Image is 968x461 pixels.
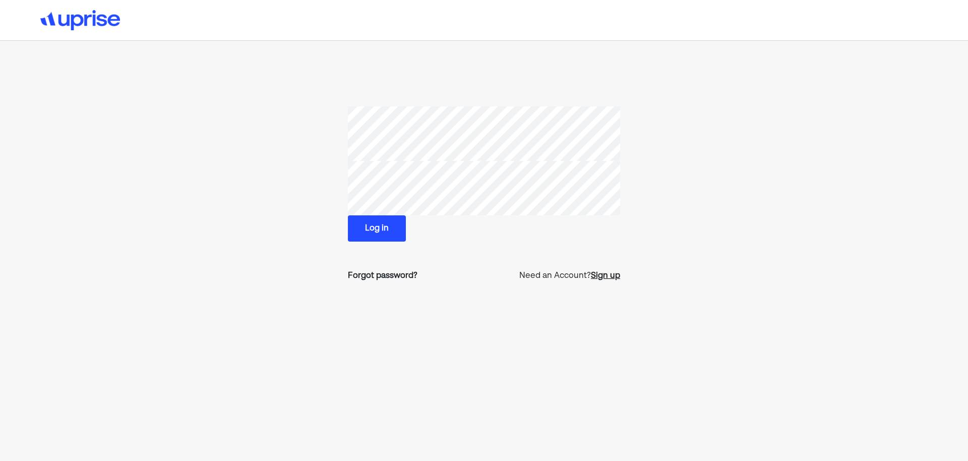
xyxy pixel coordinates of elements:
[348,270,417,282] a: Forgot password?
[519,270,620,282] p: Need an Account?
[591,270,620,282] a: Sign up
[348,215,406,242] button: Log in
